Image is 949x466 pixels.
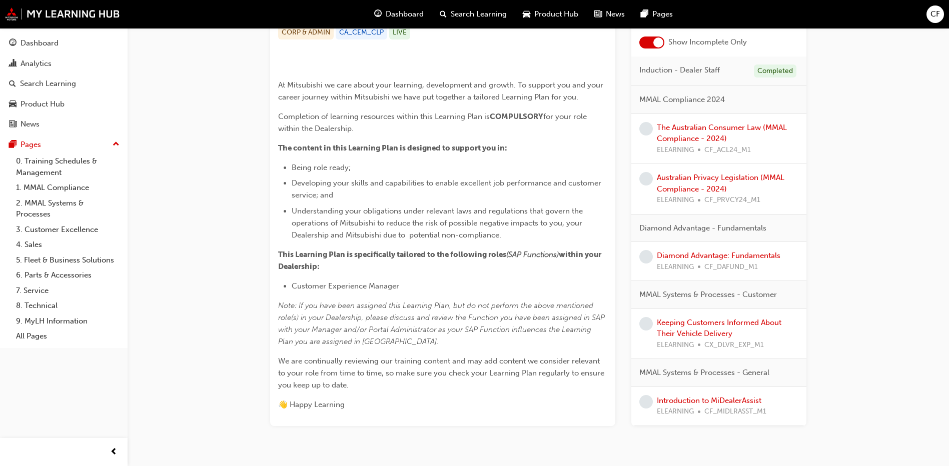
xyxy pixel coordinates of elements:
[5,7,120,20] img: mmal
[657,406,694,417] span: ELEARNING
[21,118,40,130] div: News
[12,222,124,237] a: 3. Customer Excellence
[4,135,124,154] button: Pages
[657,261,694,273] span: ELEARNING
[639,250,653,263] span: learningRecordVerb_NONE-icon
[440,8,447,20] span: search-icon
[386,8,424,20] span: Dashboard
[4,74,124,93] a: Search Learning
[12,180,124,195] a: 1. MMAL Compliance
[639,395,653,408] span: learningRecordVerb_NONE-icon
[278,400,345,409] span: 👋 Happy Learning
[21,98,65,110] div: Product Hub
[278,112,589,133] span: for your role within the Dealership.
[606,8,625,20] span: News
[704,194,760,206] span: CF_PRVCY24_M1
[278,250,506,259] span: This Learning Plan is specifically tailored to the following roles
[657,194,694,206] span: ELEARNING
[12,237,124,252] a: 4. Sales
[657,251,780,260] a: Diamond Advantage: Fundamentals
[278,26,334,39] div: CORP & ADMIN
[12,283,124,298] a: 7. Service
[278,143,507,152] span: The content in this Learning Plan is designed to support you in:
[12,298,124,313] a: 8. Technical
[639,289,777,300] span: MMAL Systems & Processes - Customer
[366,4,432,24] a: guage-iconDashboard
[21,58,52,69] div: Analytics
[9,100,17,109] span: car-icon
[4,54,124,73] a: Analytics
[704,261,758,273] span: CF_DAFUND_M1
[930,8,940,20] span: CF
[278,250,603,271] span: within your Dealership:
[432,4,515,24] a: search-iconSearch Learning
[657,318,781,338] a: Keeping Customers Informed About Their Vehicle Delivery
[12,328,124,344] a: All Pages
[657,144,694,156] span: ELEARNING
[594,8,602,20] span: news-icon
[389,26,410,39] div: LIVE
[21,37,59,49] div: Dashboard
[4,32,124,135] button: DashboardAnalyticsSearch LearningProduct HubNews
[657,396,761,405] a: Introduction to MiDealerAssist
[292,178,603,199] span: Developing your skills and capabilities to enable excellent job performance and customer service;...
[704,144,751,156] span: CF_ACL24_M1
[278,356,606,389] span: We are continually reviewing our training content and may add content we consider relevant to you...
[113,138,120,151] span: up-icon
[639,122,653,135] span: learningRecordVerb_NONE-icon
[586,4,633,24] a: news-iconNews
[639,317,653,330] span: learningRecordVerb_NONE-icon
[4,115,124,133] a: News
[639,64,720,76] span: Induction - Dealer Staff
[292,163,351,172] span: Being role ready;
[754,64,796,78] div: Completed
[278,301,607,346] span: Note: If you have been assigned this Learning Plan, but do not perform the above mentioned role(s...
[12,313,124,329] a: 9. MyLH Information
[9,140,17,149] span: pages-icon
[515,4,586,24] a: car-iconProduct Hub
[4,95,124,113] a: Product Hub
[534,8,578,20] span: Product Hub
[490,112,543,121] span: COMPULSORY
[639,367,769,378] span: MMAL Systems & Processes - General
[9,59,17,68] span: chart-icon
[657,123,787,143] a: The Australian Consumer Law (MMAL Compliance - 2024)
[4,34,124,52] a: Dashboard
[639,172,653,185] span: learningRecordVerb_NONE-icon
[110,446,118,458] span: prev-icon
[12,267,124,283] a: 6. Parts & Accessories
[641,8,648,20] span: pages-icon
[9,79,16,88] span: search-icon
[20,78,76,89] div: Search Learning
[12,153,124,180] a: 0. Training Schedules & Management
[657,173,784,193] a: Australian Privacy Legislation (MMAL Compliance - 2024)
[523,8,530,20] span: car-icon
[704,339,764,351] span: CX_DLVR_EXP_M1
[652,8,673,20] span: Pages
[506,250,559,259] span: (SAP Functions)
[9,120,17,129] span: news-icon
[278,112,490,121] span: Completion of learning resources within this Learning Plan is
[292,206,585,239] span: Understanding your obligations under relevant laws and regulations that govern the operations of ...
[12,252,124,268] a: 5. Fleet & Business Solutions
[278,80,605,101] span: At Mitsubishi we care about your learning, development and growth. To support you and your career...
[451,8,507,20] span: Search Learning
[639,222,766,234] span: Diamond Advantage - Fundamentals
[633,4,681,24] a: pages-iconPages
[21,139,41,150] div: Pages
[657,339,694,351] span: ELEARNING
[926,5,944,23] button: CF
[292,281,399,290] span: Customer Experience Manager
[668,36,747,48] span: Show Incomplete Only
[704,406,766,417] span: CF_MIDLRASST_M1
[9,39,17,48] span: guage-icon
[336,26,387,39] div: CA_CEM_CLP
[12,195,124,222] a: 2. MMAL Systems & Processes
[374,8,382,20] span: guage-icon
[639,94,725,105] span: MMAL Compliance 2024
